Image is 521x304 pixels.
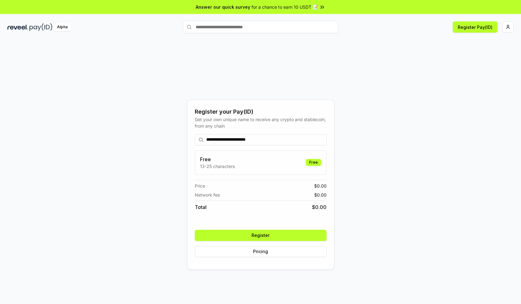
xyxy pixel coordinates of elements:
h3: Free [200,156,235,163]
span: $ 0.00 [312,203,327,211]
button: Pricing [195,246,327,257]
span: Price [195,183,205,189]
span: $ 0.00 [314,192,327,198]
span: Answer our quick survey [196,4,250,10]
span: Network fee [195,192,220,198]
span: Total [195,203,207,211]
p: 13-25 characters [200,163,235,170]
div: Alpha [54,23,71,31]
span: $ 0.00 [314,183,327,189]
img: pay_id [29,23,52,31]
img: reveel_dark [7,23,28,31]
div: Free [306,159,321,166]
span: for a chance to earn 10 USDT 📝 [252,4,318,10]
button: Register Pay(ID) [453,21,497,33]
div: Get your own unique name to receive any crypto and stablecoin, from any chain [195,116,327,129]
div: Register your Pay(ID) [195,107,327,116]
button: Register [195,230,327,241]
